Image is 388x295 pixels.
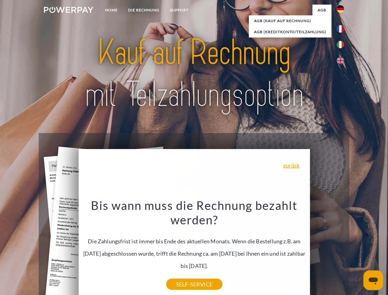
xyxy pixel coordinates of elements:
[44,7,93,13] img: logo-powerpay-white.svg
[283,163,300,168] a: zurück
[249,26,331,37] a: AGB (Kreditkonto/Teilzahlung)
[249,15,331,26] a: AGB (Kauf auf Rechnung)
[337,41,344,48] img: it
[82,198,307,284] div: Die Zahlungsfrist ist immer bis Ende des aktuellen Monats. Wenn die Bestellung z.B. am [DATE] abg...
[312,5,331,16] a: agb
[337,25,344,33] img: fr
[337,57,344,64] img: en
[165,5,194,16] a: SUPPORT
[100,5,123,16] a: Home
[363,270,383,290] iframe: Schaltfläche zum Öffnen des Messaging-Fensters
[166,279,222,290] a: SELF-SERVICE
[123,5,165,16] a: DIE RECHNUNG
[337,5,344,13] img: de
[82,198,307,227] h3: Bis wann muss die Rechnung bezahlt werden?
[59,29,329,118] img: title-powerpay_de.svg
